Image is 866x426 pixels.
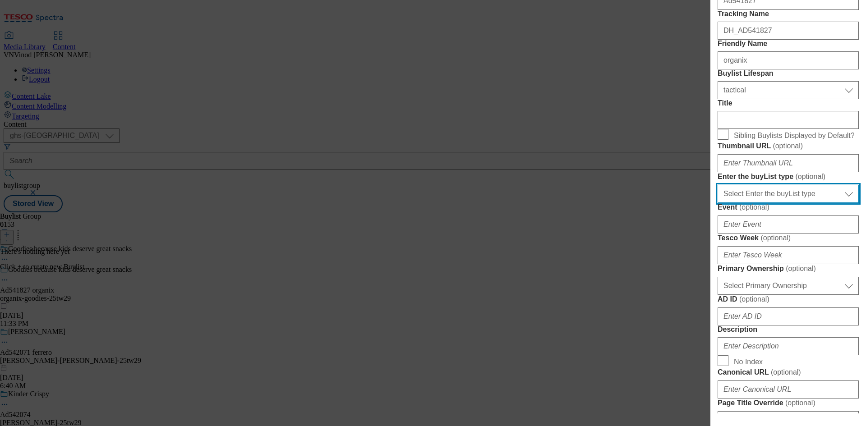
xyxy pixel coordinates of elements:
span: ( optional ) [773,142,803,150]
label: AD ID [718,295,859,304]
label: Tracking Name [718,10,859,18]
input: Enter Description [718,337,859,355]
span: ( optional ) [739,203,769,211]
label: Enter the buyList type [718,172,859,181]
label: Tesco Week [718,234,859,243]
label: Primary Ownership [718,264,859,273]
label: Canonical URL [718,368,859,377]
span: ( optional ) [786,265,816,272]
label: Buylist Lifespan [718,69,859,78]
span: No Index [734,358,763,366]
span: Sibling Buylists Displayed by Default? [734,132,855,140]
label: Title [718,99,859,107]
span: ( optional ) [785,399,815,407]
label: Friendly Name [718,40,859,48]
input: Enter Event [718,215,859,234]
label: Event [718,203,859,212]
input: Enter Friendly Name [718,51,859,69]
span: ( optional ) [771,368,801,376]
input: Enter Tracking Name [718,22,859,40]
input: Enter Title [718,111,859,129]
span: ( optional ) [739,295,769,303]
span: ( optional ) [795,173,825,180]
label: Thumbnail URL [718,142,859,151]
label: Page Title Override [718,399,859,408]
span: ( optional ) [760,234,791,242]
input: Enter AD ID [718,307,859,325]
input: Enter Canonical URL [718,380,859,399]
input: Enter Thumbnail URL [718,154,859,172]
input: Enter Tesco Week [718,246,859,264]
label: Description [718,325,859,334]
